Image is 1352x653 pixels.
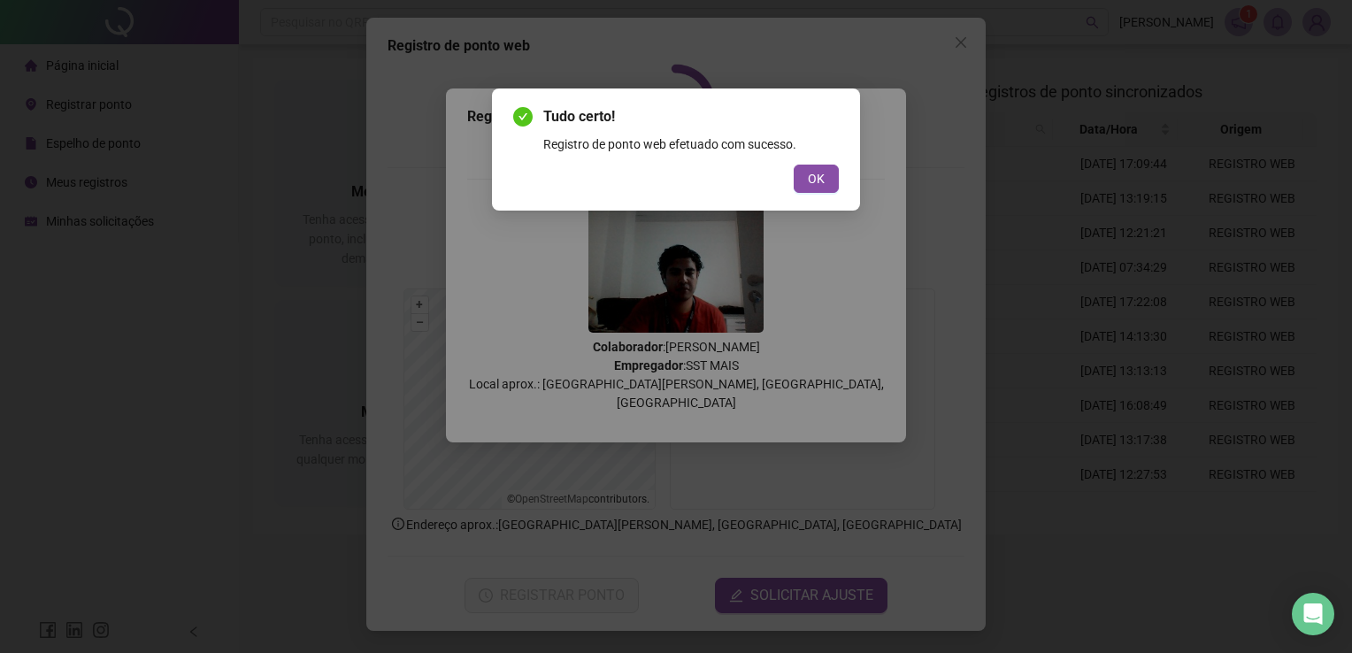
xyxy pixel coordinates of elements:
[513,107,533,127] span: check-circle
[543,106,839,127] span: Tudo certo!
[543,134,839,154] div: Registro de ponto web efetuado com sucesso.
[794,165,839,193] button: OK
[808,169,825,188] span: OK
[1292,593,1334,635] div: Open Intercom Messenger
